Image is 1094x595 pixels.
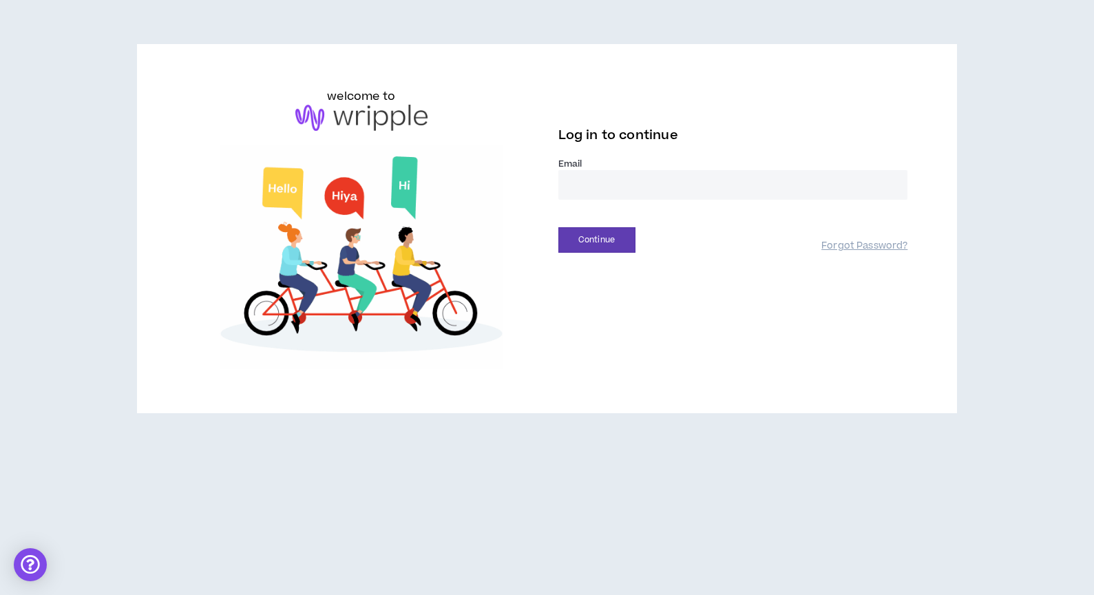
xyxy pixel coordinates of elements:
span: Log in to continue [558,127,678,144]
h6: welcome to [327,88,395,105]
a: Forgot Password? [821,240,907,253]
div: Open Intercom Messenger [14,548,47,581]
label: Email [558,158,908,170]
img: logo-brand.png [295,105,428,131]
img: Welcome to Wripple [187,145,536,369]
button: Continue [558,227,635,253]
